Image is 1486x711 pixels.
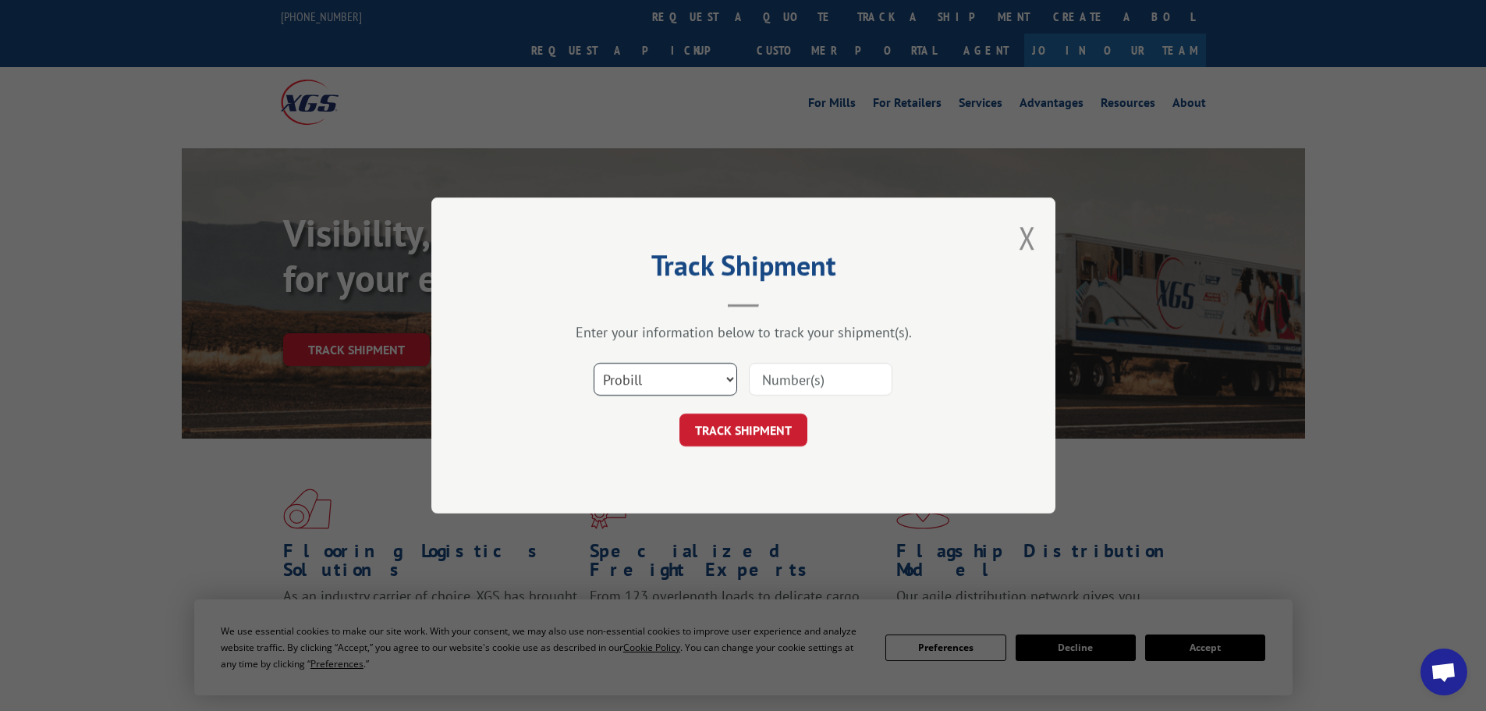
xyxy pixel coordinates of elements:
[509,254,977,284] h2: Track Shipment
[1420,649,1467,695] a: Open chat
[1019,217,1036,258] button: Close modal
[679,414,807,446] button: TRACK SHIPMENT
[749,363,892,396] input: Number(s)
[509,323,977,341] div: Enter your information below to track your shipment(s).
